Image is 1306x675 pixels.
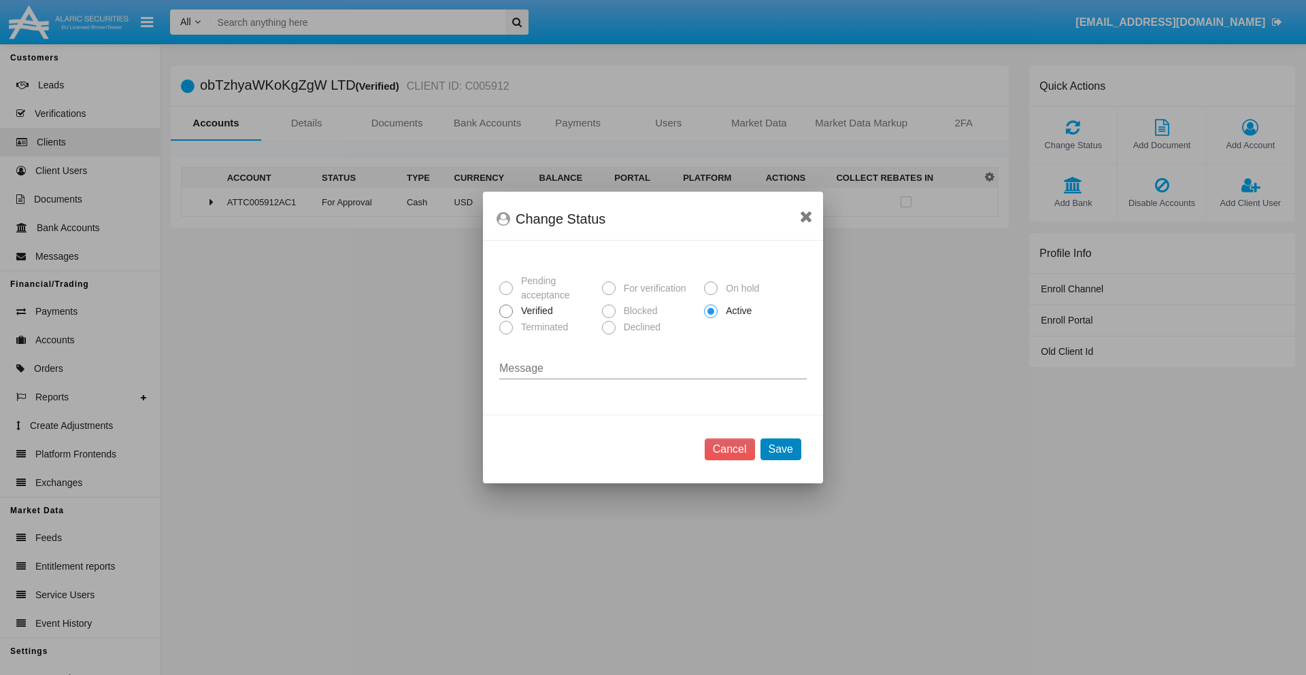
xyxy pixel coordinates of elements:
span: Declined [616,320,664,334]
span: Terminated [513,320,571,334]
span: Pending acceptance [513,274,597,302]
span: On hold [718,281,763,296]
span: Verified [513,304,556,318]
button: Save [760,438,801,460]
span: Active [718,304,755,318]
div: Change Status [497,208,809,230]
span: For verification [616,281,690,296]
span: Blocked [616,304,661,318]
button: Cancel [705,438,755,460]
